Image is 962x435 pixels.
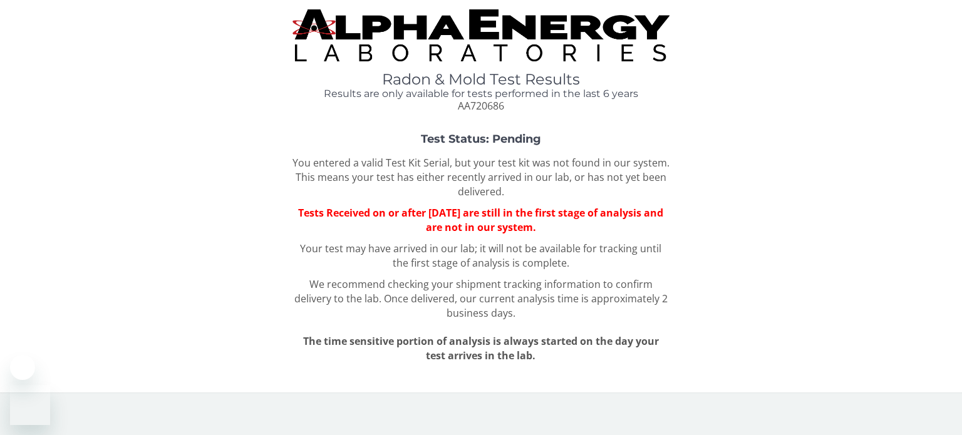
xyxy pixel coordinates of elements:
[10,385,50,425] iframe: Button to launch messaging window
[303,334,659,362] span: The time sensitive portion of analysis is always started on the day your test arrives in the lab.
[458,99,504,113] span: AA720686
[292,242,670,270] p: Your test may have arrived in our lab; it will not be available for tracking until the first stag...
[294,277,653,305] span: We recommend checking your shipment tracking information to confirm delivery to the lab.
[292,88,670,100] h4: Results are only available for tests performed in the last 6 years
[292,9,670,61] img: TightCrop.jpg
[292,156,670,199] p: You entered a valid Test Kit Serial, but your test kit was not found in our system. This means yo...
[384,292,668,320] span: Once delivered, our current analysis time is approximately 2 business days.
[292,71,670,88] h1: Radon & Mold Test Results
[421,132,541,146] strong: Test Status: Pending
[298,206,663,234] span: Tests Received on or after [DATE] are still in the first stage of analysis and are not in our sys...
[10,355,35,380] iframe: Close message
